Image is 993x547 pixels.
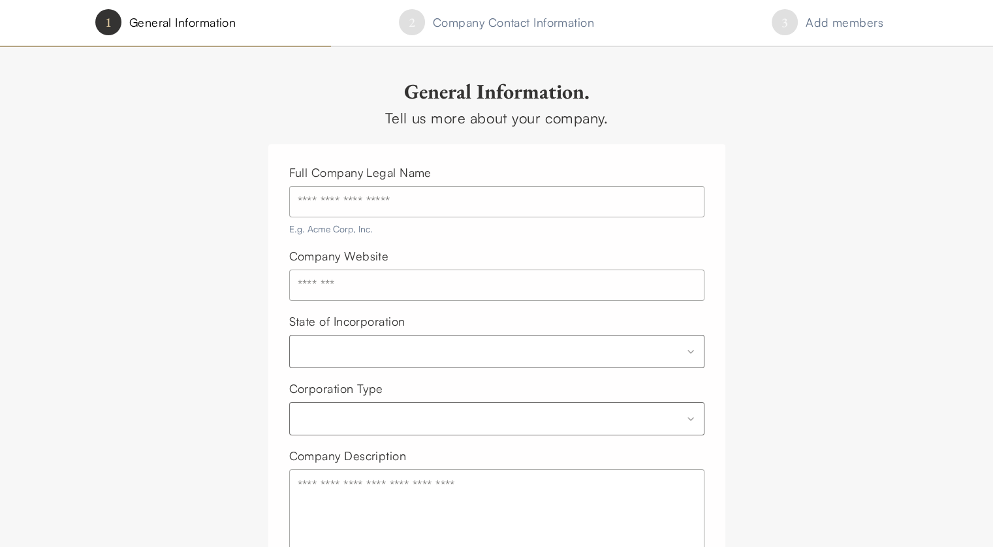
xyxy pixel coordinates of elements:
label: Full Company Legal Name [289,165,432,180]
div: Tell us more about your company. [268,107,725,129]
p: E.g. Acme Corp, Inc. [289,223,704,236]
h6: 1 [104,13,111,31]
label: Corporation Type [289,381,383,396]
button: State of Incorporation [289,335,704,368]
button: Corporation Type [289,402,704,435]
h6: 3 [781,13,788,31]
span: Company Contact Information [433,13,594,32]
label: Company Website [289,249,389,263]
span: General Information [129,13,236,32]
h2: General Information. [268,78,725,104]
label: State of Incorporation [289,314,405,328]
h6: 2 [409,13,415,31]
span: Add members [806,13,883,32]
label: Company Description [289,448,407,463]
